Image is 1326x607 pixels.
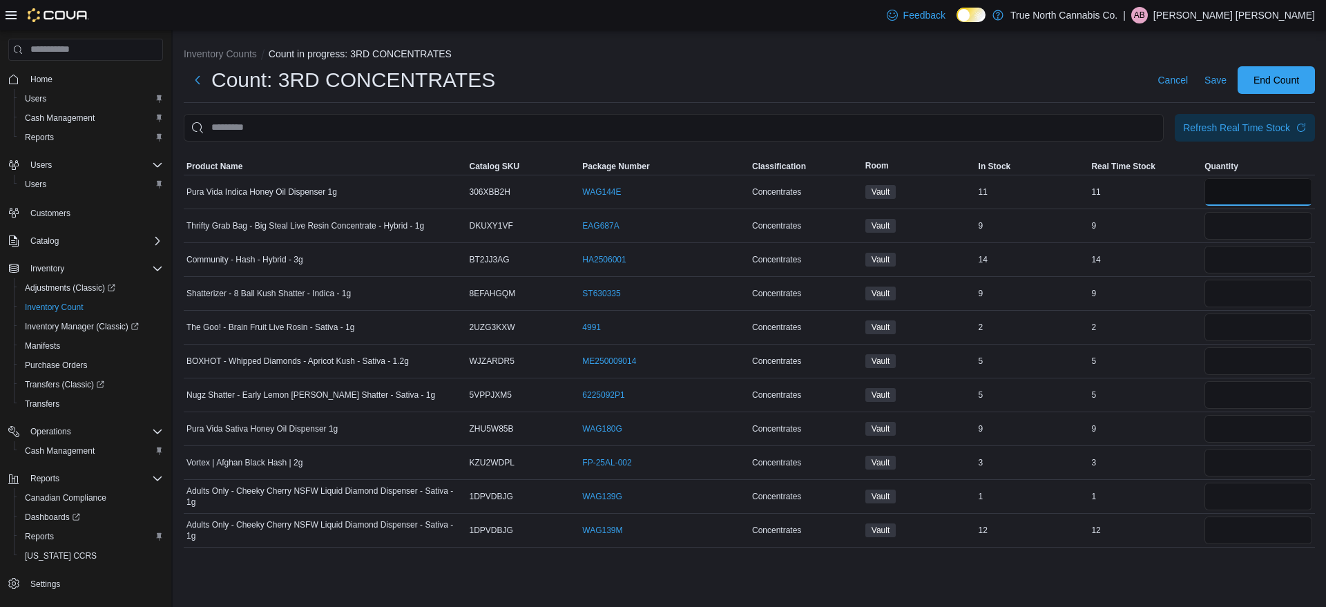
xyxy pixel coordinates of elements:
[976,319,1089,336] div: 2
[1088,522,1202,539] div: 12
[25,157,57,173] button: Users
[184,158,467,175] button: Product Name
[25,423,77,440] button: Operations
[19,490,163,506] span: Canadian Compliance
[467,158,580,175] button: Catalog SKU
[865,287,896,300] span: Vault
[19,548,102,564] a: [US_STATE] CCRS
[184,48,257,59] button: Inventory Counts
[30,208,70,219] span: Customers
[14,527,169,546] button: Reports
[25,179,46,190] span: Users
[19,318,163,335] span: Inventory Manager (Classic)
[25,233,163,249] span: Catalog
[19,528,59,545] a: Reports
[19,490,112,506] a: Canadian Compliance
[25,512,80,523] span: Dashboards
[211,66,495,94] h1: Count: 3RD CONCENTRATES
[1183,121,1290,135] div: Refresh Real Time Stock
[19,299,89,316] a: Inventory Count
[30,579,60,590] span: Settings
[186,519,464,541] span: Adults Only - Cheeky Cherry NSFW Liquid Diamond Dispenser - Sativa - 1g
[19,90,163,107] span: Users
[865,253,896,267] span: Vault
[184,47,1315,64] nav: An example of EuiBreadcrumbs
[872,253,890,266] span: Vault
[1088,251,1202,268] div: 14
[186,356,409,367] span: BOXHOT - Whipped Diamonds - Apricot Kush - Sativa - 1.2g
[1088,353,1202,369] div: 5
[976,218,1089,234] div: 9
[19,299,163,316] span: Inventory Count
[865,219,896,233] span: Vault
[14,508,169,527] a: Dashboards
[752,525,801,536] span: Concentrates
[14,317,169,336] a: Inventory Manager (Classic)
[1175,114,1315,142] button: Refresh Real Time Stock
[14,278,169,298] a: Adjustments (Classic)
[976,353,1089,369] div: 5
[14,128,169,147] button: Reports
[25,205,76,222] a: Customers
[752,491,801,502] span: Concentrates
[470,491,513,502] span: 1DPVDBJG
[582,423,622,434] a: WAG180G
[19,176,163,193] span: Users
[582,322,601,333] a: 4991
[582,186,621,197] a: WAG144E
[14,89,169,108] button: Users
[269,48,452,59] button: Count in progress: 3RD CONCENTRATES
[582,389,624,401] a: 6225092P1
[979,161,1011,172] span: In Stock
[1238,66,1315,94] button: End Count
[19,528,163,545] span: Reports
[752,288,801,299] span: Concentrates
[957,22,957,23] span: Dark Mode
[25,423,163,440] span: Operations
[19,509,86,526] a: Dashboards
[25,71,58,88] a: Home
[19,376,163,393] span: Transfers (Classic)
[186,389,435,401] span: Nugz Shatter - Early Lemon [PERSON_NAME] Shatter - Sativa - 1g
[3,469,169,488] button: Reports
[1088,319,1202,336] div: 2
[19,90,52,107] a: Users
[582,161,649,172] span: Package Number
[186,423,338,434] span: Pura Vida Sativa Honey Oil Dispenser 1g
[872,524,890,537] span: Vault
[976,488,1089,505] div: 1
[1202,158,1315,175] button: Quantity
[582,491,622,502] a: WAG139G
[30,263,64,274] span: Inventory
[28,8,89,22] img: Cova
[19,338,163,354] span: Manifests
[582,220,619,231] a: EAG687A
[470,220,513,231] span: DKUXY1VF
[976,387,1089,403] div: 5
[14,375,169,394] a: Transfers (Classic)
[865,456,896,470] span: Vault
[1088,488,1202,505] div: 1
[903,8,945,22] span: Feedback
[881,1,951,29] a: Feedback
[19,318,144,335] a: Inventory Manager (Classic)
[1088,285,1202,302] div: 9
[25,470,163,487] span: Reports
[186,254,303,265] span: Community - Hash - Hybrid - 3g
[976,522,1089,539] div: 12
[470,288,516,299] span: 8EFAHGQM
[19,443,100,459] a: Cash Management
[752,457,801,468] span: Concentrates
[872,490,890,503] span: Vault
[3,231,169,251] button: Catalog
[19,357,163,374] span: Purchase Orders
[582,457,631,468] a: FP-25AL-002
[186,457,302,468] span: Vortex | Afghan Black Hash | 2g
[19,280,163,296] span: Adjustments (Classic)
[470,457,515,468] span: KZU2WDPL
[14,336,169,356] button: Manifests
[865,185,896,199] span: Vault
[30,160,52,171] span: Users
[3,202,169,222] button: Customers
[8,64,163,604] nav: Complex example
